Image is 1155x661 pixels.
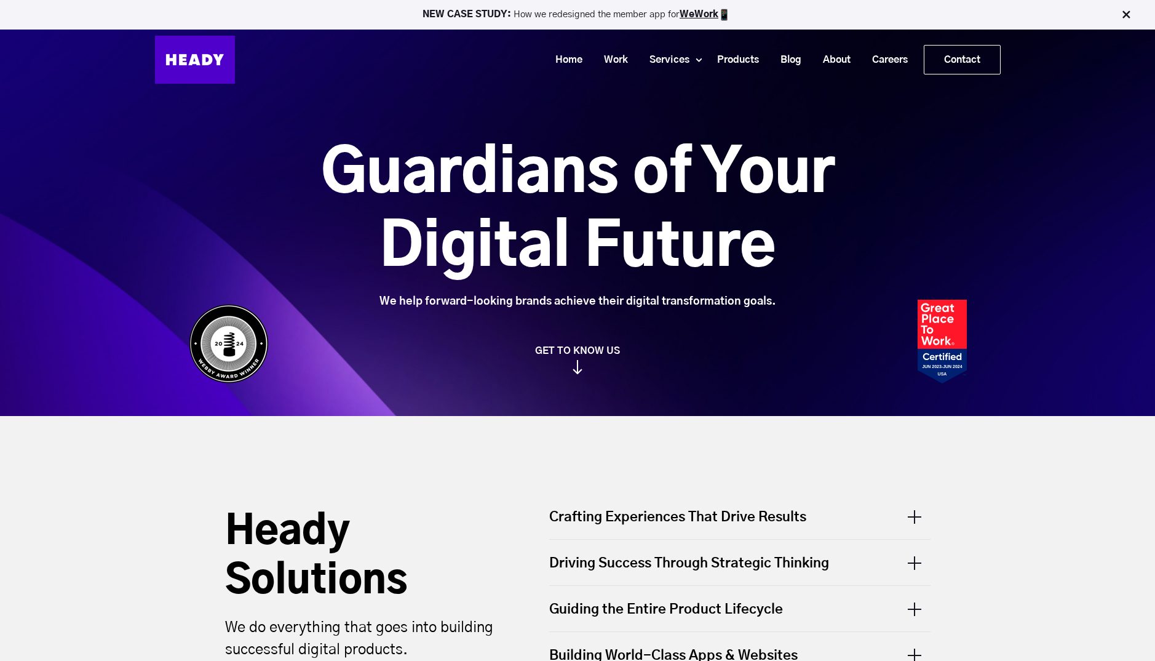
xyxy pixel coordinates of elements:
strong: NEW CASE STUDY: [423,10,514,19]
a: Contact [924,46,1000,74]
img: Heady_2023_Certification_Badge [918,300,967,383]
img: Close Bar [1120,9,1132,21]
a: WeWork [680,10,718,19]
h1: Guardians of Your Digital Future [252,137,903,285]
a: Careers [857,49,914,71]
h2: Heady Solutions [225,508,502,606]
a: About [808,49,857,71]
a: Products [702,49,765,71]
p: We do everything that goes into building successful digital products. [225,617,502,661]
img: app emoji [718,9,731,21]
a: Services [634,49,696,71]
a: GET TO KNOW US [183,345,973,374]
div: Driving Success Through Strategic Thinking [549,540,931,585]
div: Navigation Menu [247,45,1001,74]
div: Crafting Experiences That Drive Results [549,508,931,539]
div: Guiding the Entire Product Lifecycle [549,586,931,631]
img: arrow_down [573,360,582,374]
a: Home [540,49,589,71]
img: Heady_WebbyAward_Winner-4 [189,304,269,383]
a: Work [589,49,634,71]
img: Heady_Logo_Web-01 (1) [155,36,235,84]
div: We help forward-looking brands achieve their digital transformation goals. [252,295,903,308]
a: Blog [765,49,808,71]
p: How we redesigned the member app for [6,9,1149,21]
